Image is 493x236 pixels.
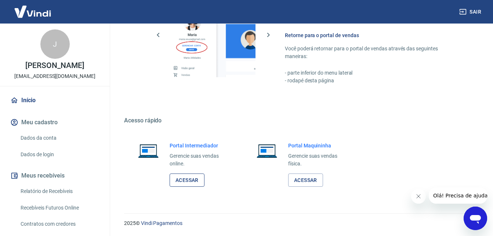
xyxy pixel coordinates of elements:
a: Dados da conta [18,130,101,146]
h6: Portal Intermediador [170,142,229,149]
span: Olá! Precisa de ajuda? [4,5,62,11]
button: Meu cadastro [9,114,101,130]
a: Recebíveis Futuros Online [18,200,101,215]
button: Meus recebíveis [9,168,101,184]
button: Sair [458,5,484,19]
p: [EMAIL_ADDRESS][DOMAIN_NAME] [14,72,95,80]
h6: Portal Maquininha [288,142,348,149]
p: - parte inferior do menu lateral [285,69,458,77]
a: Contratos com credores [18,217,101,232]
a: Acessar [170,174,204,187]
img: Imagem de um notebook aberto [133,142,164,160]
img: Vindi [9,0,57,23]
p: Você poderá retornar para o portal de vendas através das seguintes maneiras: [285,45,458,60]
p: Gerencie suas vendas online. [170,152,229,168]
p: Gerencie suas vendas física. [288,152,348,168]
img: Imagem de um notebook aberto [251,142,282,160]
a: Relatório de Recebíveis [18,184,101,199]
iframe: Mensagem da empresa [429,187,487,204]
h6: Retorne para o portal de vendas [285,32,458,39]
p: [PERSON_NAME] [25,62,84,69]
h5: Acesso rápido [124,117,475,124]
a: Acessar [288,174,323,187]
a: Início [9,92,101,108]
a: Vindi Pagamentos [141,220,182,226]
iframe: Fechar mensagem [411,189,426,204]
div: J [40,29,70,59]
p: - rodapé desta página [285,77,458,85]
iframe: Botão para abrir a janela de mensagens [464,207,487,230]
a: Dados de login [18,147,101,162]
p: 2025 © [124,219,475,227]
